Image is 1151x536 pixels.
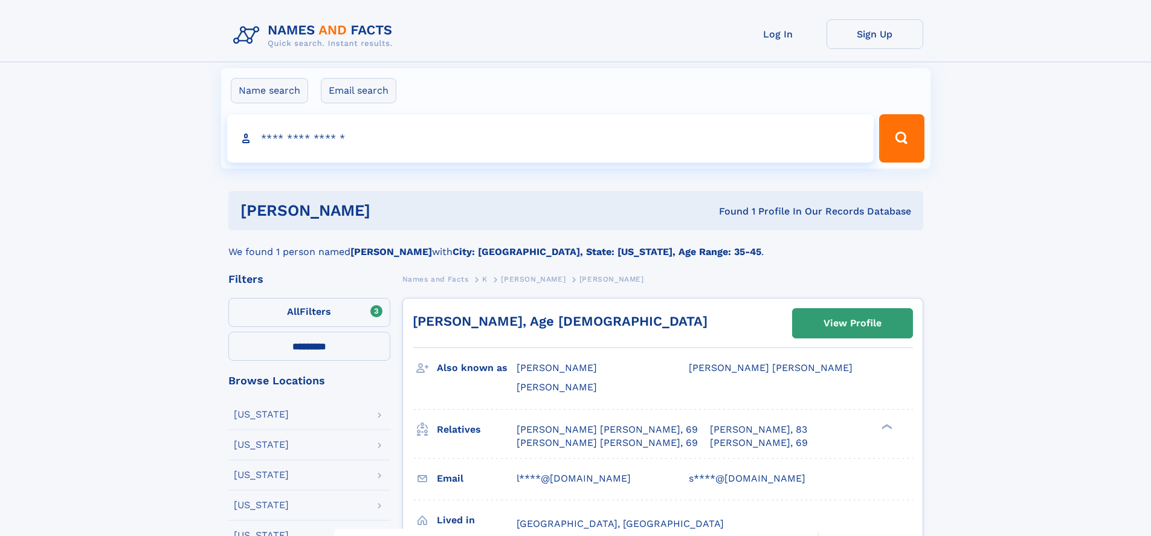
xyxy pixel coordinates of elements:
span: [PERSON_NAME] [501,275,566,283]
a: [PERSON_NAME], 83 [710,423,807,436]
label: Email search [321,78,396,103]
a: [PERSON_NAME] [PERSON_NAME], 69 [517,423,698,436]
a: [PERSON_NAME], 69 [710,436,808,450]
h3: Email [437,468,517,489]
h1: [PERSON_NAME] [240,203,545,218]
div: View Profile [824,309,882,337]
div: ❯ [879,422,893,430]
b: [PERSON_NAME] [350,246,432,257]
a: Log In [730,19,827,49]
a: [PERSON_NAME] [PERSON_NAME], 69 [517,436,698,450]
a: View Profile [793,309,912,338]
h3: Also known as [437,358,517,378]
span: [PERSON_NAME] [PERSON_NAME] [689,362,853,373]
span: [PERSON_NAME] [517,381,597,393]
span: [PERSON_NAME] [579,275,644,283]
div: [US_STATE] [234,500,289,510]
span: [GEOGRAPHIC_DATA], [GEOGRAPHIC_DATA] [517,518,724,529]
h3: Lived in [437,510,517,531]
a: Names and Facts [402,271,469,286]
a: [PERSON_NAME], Age [DEMOGRAPHIC_DATA] [413,314,708,329]
a: [PERSON_NAME] [501,271,566,286]
label: Filters [228,298,390,327]
b: City: [GEOGRAPHIC_DATA], State: [US_STATE], Age Range: 35-45 [453,246,761,257]
div: Found 1 Profile In Our Records Database [544,205,911,218]
div: Filters [228,274,390,285]
div: [US_STATE] [234,440,289,450]
div: [US_STATE] [234,410,289,419]
a: Sign Up [827,19,923,49]
button: Search Button [879,114,924,163]
div: Browse Locations [228,375,390,386]
div: We found 1 person named with . [228,230,923,259]
span: K [482,275,488,283]
input: search input [227,114,874,163]
span: All [287,306,300,317]
a: K [482,271,488,286]
img: Logo Names and Facts [228,19,402,52]
label: Name search [231,78,308,103]
h3: Relatives [437,419,517,440]
div: [US_STATE] [234,470,289,480]
span: [PERSON_NAME] [517,362,597,373]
